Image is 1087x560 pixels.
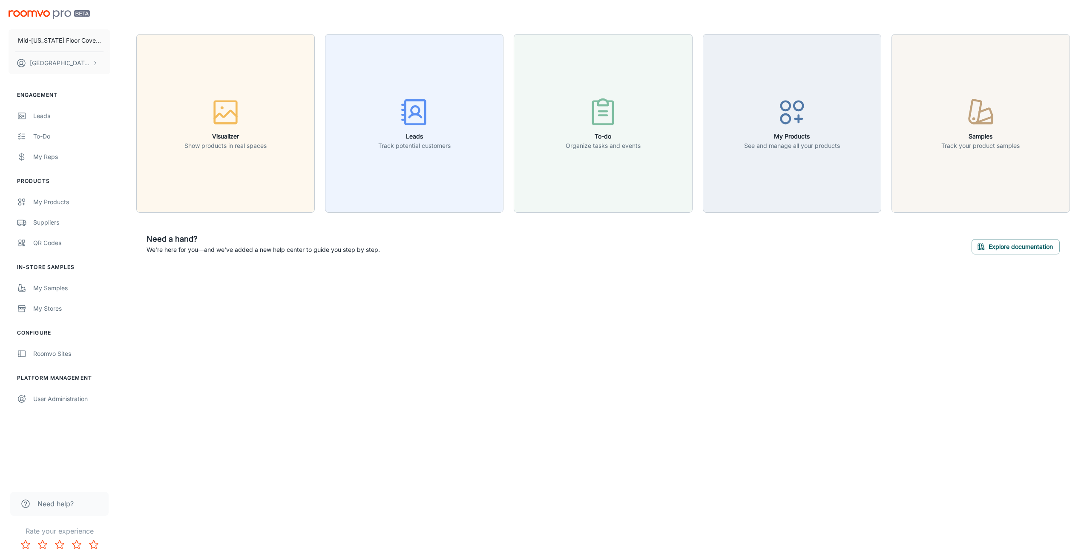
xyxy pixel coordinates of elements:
[566,141,641,150] p: Organize tasks and events
[33,218,110,227] div: Suppliers
[9,10,90,19] img: Roomvo PRO Beta
[744,141,840,150] p: See and manage all your products
[33,132,110,141] div: To-do
[891,34,1070,213] button: SamplesTrack your product samples
[703,118,881,127] a: My ProductsSee and manage all your products
[972,242,1060,251] a: Explore documentation
[136,34,315,213] button: VisualizerShow products in real spaces
[9,29,110,52] button: Mid-[US_STATE] Floor Coverings
[703,34,881,213] button: My ProductsSee and manage all your products
[972,239,1060,254] button: Explore documentation
[378,141,451,150] p: Track potential customers
[744,132,840,141] h6: My Products
[147,233,380,245] h6: Need a hand?
[378,132,451,141] h6: Leads
[514,118,692,127] a: To-doOrganize tasks and events
[33,152,110,162] div: My Reps
[941,141,1020,150] p: Track your product samples
[33,283,110,293] div: My Samples
[18,36,101,45] p: Mid-[US_STATE] Floor Coverings
[30,58,90,68] p: [GEOGRAPHIC_DATA] Pytlowany
[33,111,110,121] div: Leads
[184,141,267,150] p: Show products in real spaces
[891,118,1070,127] a: SamplesTrack your product samples
[566,132,641,141] h6: To-do
[147,245,380,254] p: We're here for you—and we've added a new help center to guide you step by step.
[184,132,267,141] h6: Visualizer
[33,197,110,207] div: My Products
[941,132,1020,141] h6: Samples
[325,118,503,127] a: LeadsTrack potential customers
[33,238,110,248] div: QR Codes
[514,34,692,213] button: To-doOrganize tasks and events
[9,52,110,74] button: [GEOGRAPHIC_DATA] Pytlowany
[325,34,503,213] button: LeadsTrack potential customers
